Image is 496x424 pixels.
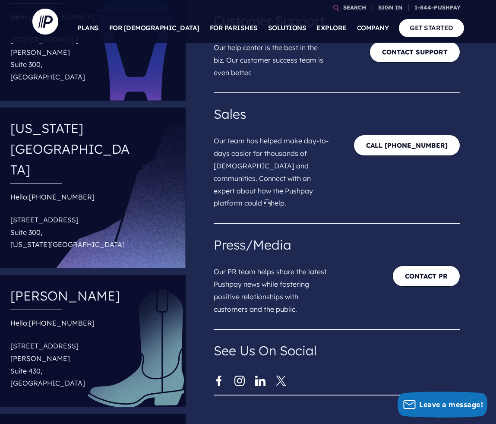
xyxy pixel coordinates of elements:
a: Contact Support [370,41,460,63]
a: [PHONE_NUMBER] [29,193,95,201]
div: Hello: [10,317,134,393]
p: [STREET_ADDRESS][PERSON_NAME] Suite 430, [GEOGRAPHIC_DATA] [10,336,134,393]
div: Hello: [10,11,134,87]
a: GET STARTED [399,19,464,37]
p: Our PR team helps share the latest Pushpay news while fostering positive relationships with custo... [214,255,337,319]
h4: Press/Media [214,234,461,255]
a: [PHONE_NUMBER] [29,319,95,327]
a: FOR [DEMOGRAPHIC_DATA] [109,13,199,43]
a: Contact PR [392,266,460,287]
p: Our help center is the best in the biz. Our customer success team is even better. [214,31,337,82]
div: Hello: [10,191,134,254]
a: FOR PARISHES [210,13,258,43]
p: Our team has helped make day-to-days easier for thousands of [DEMOGRAPHIC_DATA] and communities. ... [214,124,337,213]
a: SOLUTIONS [268,13,306,43]
p: [STREET_ADDRESS][PERSON_NAME] Suite 300, [GEOGRAPHIC_DATA] [10,30,134,87]
a: EXPLORE [316,13,347,43]
h4: Sales [214,104,461,124]
a: CALL [PHONE_NUMBER] [354,135,460,156]
a: PLANS [77,13,99,43]
span: Leave a message! [419,400,483,409]
p: [STREET_ADDRESS] Suite 300, [US_STATE][GEOGRAPHIC_DATA] [10,210,134,254]
h4: [PERSON_NAME] [10,282,134,310]
h4: See Us On Social [214,340,461,361]
h4: [US_STATE][GEOGRAPHIC_DATA] [10,114,134,184]
button: Leave a message! [398,392,487,418]
a: COMPANY [357,13,389,43]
